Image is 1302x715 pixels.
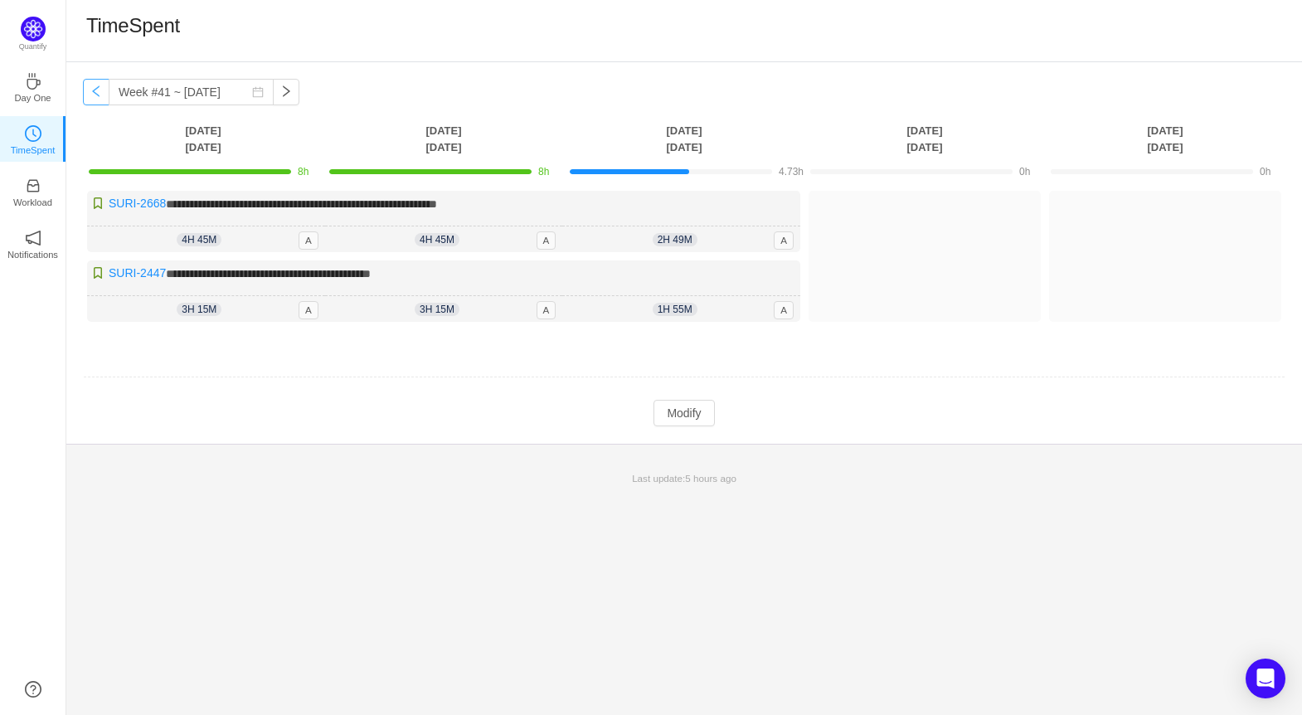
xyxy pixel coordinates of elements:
[109,79,274,105] input: Select a week
[1019,166,1030,178] span: 0h
[83,122,323,156] th: [DATE] [DATE]
[14,90,51,105] p: Day One
[252,86,264,98] i: icon: calendar
[774,231,794,250] span: A
[273,79,299,105] button: icon: right
[21,17,46,41] img: Quantify
[1045,122,1285,156] th: [DATE] [DATE]
[685,473,736,484] span: 5 hours ago
[25,182,41,199] a: icon: inboxWorkload
[415,233,459,246] span: 4h 45m
[537,301,556,319] span: A
[564,122,804,156] th: [DATE] [DATE]
[632,473,736,484] span: Last update:
[25,78,41,95] a: icon: coffeeDay One
[415,303,459,316] span: 3h 15m
[299,231,318,250] span: A
[25,178,41,194] i: icon: inbox
[299,301,318,319] span: A
[653,400,714,426] button: Modify
[779,166,804,178] span: 4.73h
[11,143,56,158] p: TimeSpent
[177,303,221,316] span: 3h 15m
[804,122,1045,156] th: [DATE] [DATE]
[91,266,104,280] img: 10315
[25,130,41,147] a: icon: clock-circleTimeSpent
[177,233,221,246] span: 4h 45m
[19,41,47,53] p: Quantify
[25,681,41,698] a: icon: question-circle
[25,73,41,90] i: icon: coffee
[86,13,180,38] h1: TimeSpent
[323,122,564,156] th: [DATE] [DATE]
[25,125,41,142] i: icon: clock-circle
[25,235,41,251] a: icon: notificationNotifications
[1246,659,1285,698] div: Open Intercom Messenger
[538,166,549,178] span: 8h
[298,166,308,178] span: 8h
[1260,166,1270,178] span: 0h
[83,79,109,105] button: icon: left
[25,230,41,246] i: icon: notification
[653,233,697,246] span: 2h 49m
[537,231,556,250] span: A
[109,266,166,280] a: SURI-2447
[7,247,58,262] p: Notifications
[91,197,104,210] img: 10315
[774,301,794,319] span: A
[109,197,166,210] a: SURI-2668
[13,195,52,210] p: Workload
[653,303,697,316] span: 1h 55m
